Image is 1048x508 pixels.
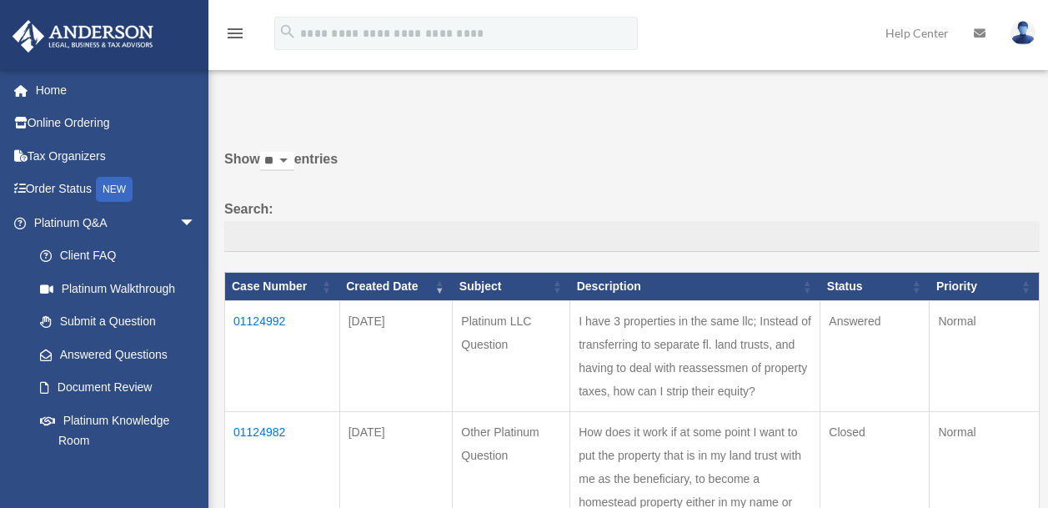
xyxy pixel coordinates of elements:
[12,206,213,239] a: Platinum Q&Aarrow_drop_down
[225,23,245,43] i: menu
[12,73,221,107] a: Home
[96,177,133,202] div: NEW
[8,20,158,53] img: Anderson Advisors Platinum Portal
[278,23,297,41] i: search
[23,239,213,273] a: Client FAQ
[23,272,213,305] a: Platinum Walkthrough
[224,148,1040,188] label: Show entries
[820,301,930,412] td: Answered
[1010,21,1035,45] img: User Pic
[225,29,245,43] a: menu
[23,371,213,405] a: Document Review
[339,301,453,412] td: [DATE]
[225,273,340,301] th: Case Number: activate to sort column ascending
[453,273,570,301] th: Subject: activate to sort column ascending
[339,273,453,301] th: Created Date: activate to sort column ascending
[570,273,820,301] th: Description: activate to sort column ascending
[12,107,221,140] a: Online Ordering
[224,198,1040,253] label: Search:
[260,152,294,171] select: Showentries
[225,301,340,412] td: 01124992
[930,301,1040,412] td: Normal
[12,173,221,207] a: Order StatusNEW
[23,404,213,457] a: Platinum Knowledge Room
[224,221,1040,253] input: Search:
[453,301,570,412] td: Platinum LLC Question
[23,305,213,339] a: Submit a Question
[23,338,204,371] a: Answered Questions
[820,273,930,301] th: Status: activate to sort column ascending
[930,273,1040,301] th: Priority: activate to sort column ascending
[179,206,213,240] span: arrow_drop_down
[12,139,221,173] a: Tax Organizers
[570,301,820,412] td: I have 3 properties in the same llc; Instead of transferring to separate fl. land trusts, and hav...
